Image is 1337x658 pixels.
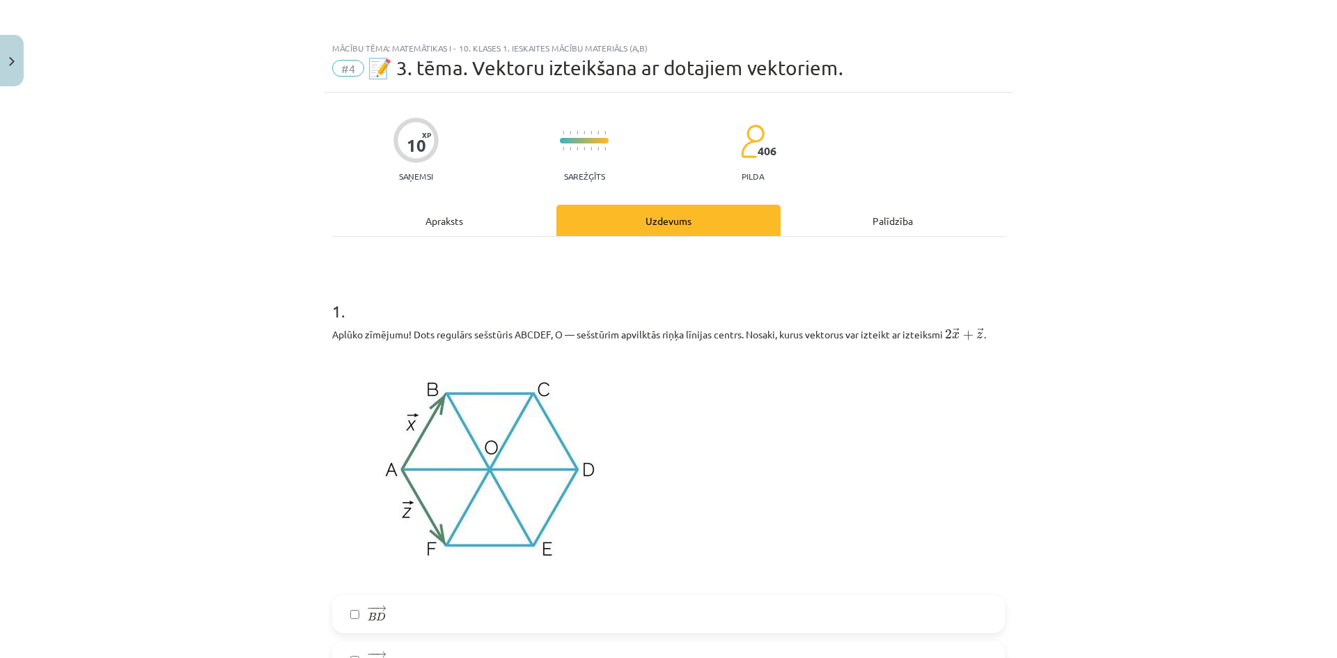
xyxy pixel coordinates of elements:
[570,147,571,150] img: icon-short-line-57e1e144782c952c97e751825c79c345078a6d821885a25fce030b3d8c18986b.svg
[945,329,952,339] span: 2
[407,136,426,155] div: 10
[368,56,843,79] span: 📝 3. tēma. Vektoru izteikšana ar dotajiem vektoriem.
[584,147,585,150] img: icon-short-line-57e1e144782c952c97e751825c79c345078a6d821885a25fce030b3d8c18986b.svg
[332,43,1005,53] div: Mācību tēma: Matemātikas i - 10. klases 1. ieskaites mācību materiāls (a,b)
[556,205,781,236] div: Uzdevums
[963,330,974,340] span: +
[584,131,585,134] img: icon-short-line-57e1e144782c952c97e751825c79c345078a6d821885a25fce030b3d8c18986b.svg
[604,147,606,150] img: icon-short-line-57e1e144782c952c97e751825c79c345078a6d821885a25fce030b3d8c18986b.svg
[952,332,960,339] span: x
[591,131,592,134] img: icon-short-line-57e1e144782c952c97e751825c79c345078a6d821885a25fce030b3d8c18986b.svg
[371,605,373,611] span: −
[577,131,578,134] img: icon-short-line-57e1e144782c952c97e751825c79c345078a6d821885a25fce030b3d8c18986b.svg
[563,147,564,150] img: icon-short-line-57e1e144782c952c97e751825c79c345078a6d821885a25fce030b3d8c18986b.svg
[332,205,556,236] div: Apraksts
[740,124,765,159] img: students-c634bb4e5e11cddfef0936a35e636f08e4e9abd3cc4e673bd6f9a4125e45ecb1.svg
[367,605,376,611] span: −
[332,277,1005,320] h1: 1 .
[781,205,1005,236] div: Palīdzība
[591,147,592,150] img: icon-short-line-57e1e144782c952c97e751825c79c345078a6d821885a25fce030b3d8c18986b.svg
[604,131,606,134] img: icon-short-line-57e1e144782c952c97e751825c79c345078a6d821885a25fce030b3d8c18986b.svg
[9,57,15,66] img: icon-close-lesson-0947bae3869378f0d4975bcd49f059093ad1ed9edebbc8119c70593378902aed.svg
[368,612,376,621] span: B
[332,60,364,77] span: #4
[393,171,439,181] p: Saņemsi
[371,651,373,657] span: −
[376,612,386,621] span: D
[597,131,599,134] img: icon-short-line-57e1e144782c952c97e751825c79c345078a6d821885a25fce030b3d8c18986b.svg
[332,324,1005,342] p: Aplūko zīmējumu! Dots regulārs sešstūris ABCDEF, O — sešstūrim apvilktās riņķa līnijas centrs. No...
[976,332,983,339] span: z
[570,131,571,134] img: icon-short-line-57e1e144782c952c97e751825c79c345078a6d821885a25fce030b3d8c18986b.svg
[577,147,578,150] img: icon-short-line-57e1e144782c952c97e751825c79c345078a6d821885a25fce030b3d8c18986b.svg
[742,171,764,181] p: pilda
[564,171,605,181] p: Sarežģīts
[597,147,599,150] img: icon-short-line-57e1e144782c952c97e751825c79c345078a6d821885a25fce030b3d8c18986b.svg
[563,131,564,134] img: icon-short-line-57e1e144782c952c97e751825c79c345078a6d821885a25fce030b3d8c18986b.svg
[422,131,431,139] span: XP
[367,651,376,657] span: −
[375,651,386,657] span: →
[375,605,386,611] span: →
[953,328,960,338] span: →
[758,145,776,157] span: 406
[977,328,984,338] span: →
